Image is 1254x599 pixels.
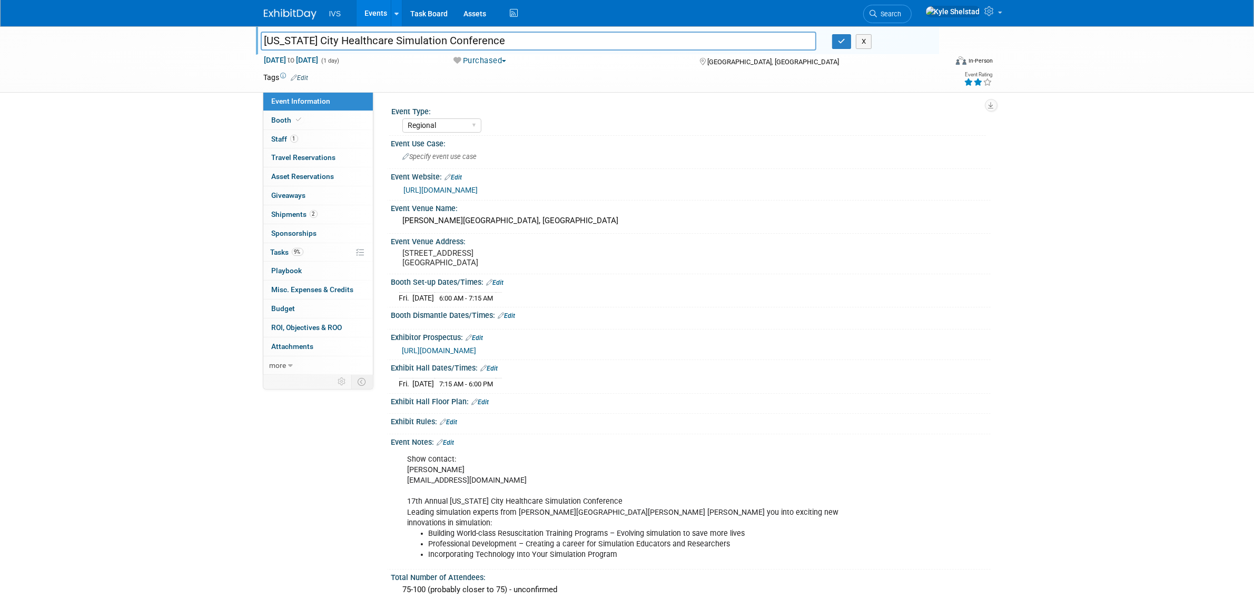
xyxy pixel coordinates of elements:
[263,243,373,262] a: Tasks9%
[272,229,317,237] span: Sponsorships
[272,285,354,294] span: Misc. Expenses & Credits
[498,312,516,320] a: Edit
[329,9,341,18] span: IVS
[885,55,993,71] div: Event Format
[399,292,413,303] td: Fri.
[263,186,373,205] a: Giveaways
[272,323,342,332] span: ROI, Objectives & ROO
[272,191,306,199] span: Giveaways
[968,57,993,65] div: In-Person
[964,72,992,77] div: Event Rating
[440,418,458,426] a: Edit
[391,330,991,343] div: Exhibitor Prospectus:
[472,398,489,406] a: Edit
[263,318,373,337] a: ROI, Objectives & ROO
[402,346,477,355] a: [URL][DOMAIN_NAME]
[445,174,462,181] a: Edit
[429,528,868,539] li: Building World-class Resuscitation Training Programs – Evolving simulation to save more lives
[391,136,991,149] div: Event Use Case:
[272,135,298,143] span: Staff
[263,205,373,224] a: Shipments2
[270,361,287,370] span: more
[263,224,373,243] a: Sponsorships
[297,117,302,123] i: Booth reservation complete
[263,130,373,148] a: Staff1
[925,6,981,17] img: Kyle Shelstad
[391,234,991,247] div: Event Venue Address:
[391,307,991,321] div: Booth Dismantle Dates/Times:
[466,334,483,342] a: Edit
[290,135,298,143] span: 1
[429,539,868,550] li: Professional Development – Creating a career for Simulation Educators and Researchers
[351,375,373,388] td: Toggle Event Tabs
[272,172,334,181] span: Asset Reservations
[263,167,373,186] a: Asset Reservations
[292,248,303,256] span: 9%
[272,97,331,105] span: Event Information
[437,439,455,446] a: Edit
[400,449,875,565] div: Show contact: [PERSON_NAME] [EMAIL_ADDRESS][DOMAIN_NAME] 17th Annual [US_STATE] City Healthcare S...
[391,414,991,427] div: Exhibit Rules:
[333,375,352,388] td: Personalize Event Tab Strip
[403,153,477,161] span: Specify event use case
[707,58,839,66] span: [GEOGRAPHIC_DATA], [GEOGRAPHIC_DATA]
[272,116,304,124] span: Booth
[310,210,318,218] span: 2
[263,356,373,375] a: more
[271,248,303,256] span: Tasks
[272,342,314,351] span: Attachments
[391,394,991,407] div: Exhibit Hall Floor Plan:
[391,169,991,183] div: Event Website:
[877,10,902,18] span: Search
[264,72,309,83] td: Tags
[263,111,373,129] a: Booth
[399,213,983,229] div: [PERSON_NAME][GEOGRAPHIC_DATA], [GEOGRAPHIC_DATA]
[263,262,373,280] a: Playbook
[263,299,373,318] a: Budget
[263,337,373,356] a: Attachments
[413,378,435,390] td: [DATE]
[403,248,629,267] pre: [STREET_ADDRESS] [GEOGRAPHIC_DATA]
[399,582,983,598] div: 75-100 (probably closer to 75) - unconfirmed
[856,34,872,49] button: X
[391,570,991,583] div: Total Number of Attendees:
[391,274,991,288] div: Booth Set-up Dates/Times:
[291,74,309,82] a: Edit
[263,148,373,167] a: Travel Reservations
[487,279,504,286] a: Edit
[263,281,373,299] a: Misc. Expenses & Credits
[863,5,912,23] a: Search
[263,92,373,111] a: Event Information
[287,56,297,64] span: to
[399,378,413,390] td: Fri.
[404,186,478,194] a: [URL][DOMAIN_NAME]
[391,201,991,214] div: Event Venue Name:
[440,294,493,302] span: 6:00 AM - 7:15 AM
[272,153,336,162] span: Travel Reservations
[272,266,302,275] span: Playbook
[264,9,317,19] img: ExhibitDay
[481,365,498,372] a: Edit
[956,56,966,65] img: Format-Inperson.png
[450,55,510,66] button: Purchased
[440,380,493,388] span: 7:15 AM - 6:00 PM
[413,292,435,303] td: [DATE]
[429,550,868,560] li: Incorporating Technology Into Your Simulation Program
[392,104,986,117] div: Event Type:
[272,304,295,313] span: Budget
[321,57,340,64] span: (1 day)
[391,434,991,448] div: Event Notes:
[264,55,319,65] span: [DATE] [DATE]
[272,210,318,218] span: Shipments
[391,360,991,374] div: Exhibit Hall Dates/Times:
